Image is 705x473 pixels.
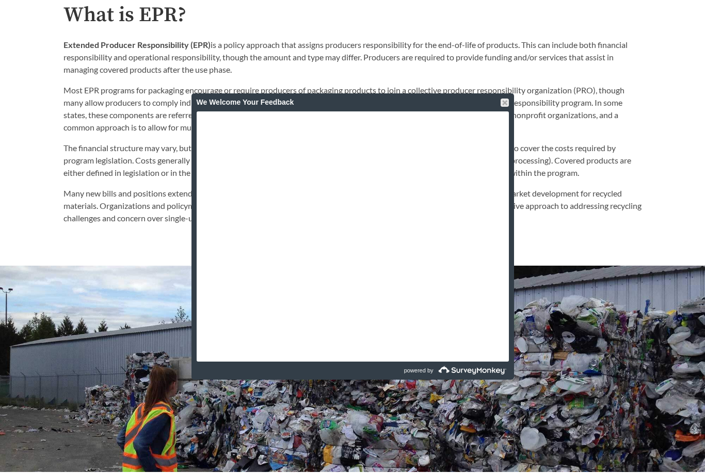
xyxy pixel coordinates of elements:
[404,362,434,380] span: powered by
[63,40,211,50] strong: Extended Producer Responsibility (EPR)
[63,4,642,27] h2: What is EPR?
[63,187,642,224] p: Many new bills and positions extend cost coverage to include outreach and education, infrastructu...
[63,39,642,76] p: is a policy approach that assigns producers responsibility for the end-of-life of products. This ...
[354,362,509,380] a: powered by
[63,142,642,179] p: The financial structure may vary, but in most EPR programs producers pay fees to the PRO. The PRO...
[63,84,642,134] p: Most EPR programs for packaging encourage or require producers of packaging products to join a co...
[197,93,509,111] div: We Welcome Your Feedback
